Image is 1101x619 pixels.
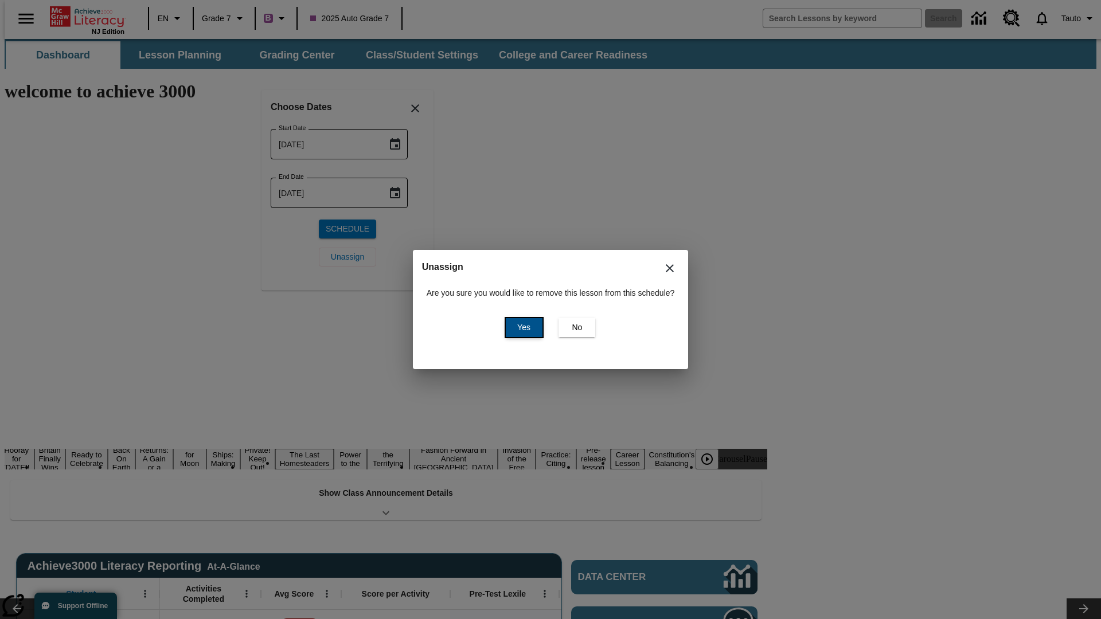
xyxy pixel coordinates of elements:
h2: Unassign [422,259,680,275]
body: Maximum 600 characters Press Escape to exit toolbar Press Alt + F10 to reach toolbar [5,9,167,19]
span: Yes [517,322,530,334]
button: No [559,318,595,337]
p: Are you sure you would like to remove this lesson from this schedule? [427,287,675,299]
span: No [572,322,582,334]
button: Yes [506,318,542,337]
button: Close [656,254,684,282]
